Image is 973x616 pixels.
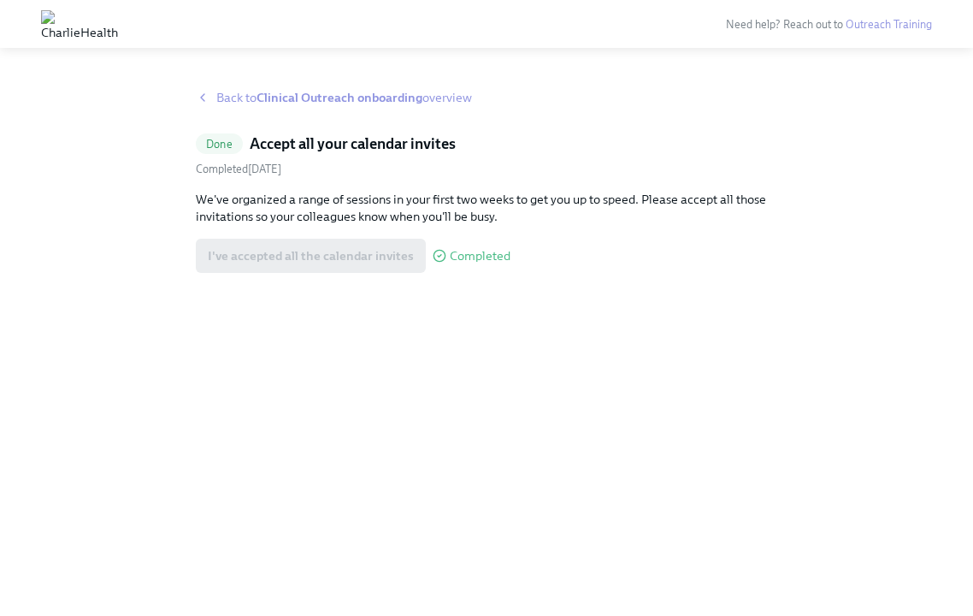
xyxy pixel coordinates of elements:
[257,90,422,105] strong: Clinical Outreach onboarding
[196,163,281,175] span: Monday, August 18th 2025, 5:14 pm
[216,89,472,106] span: Back to overview
[846,18,932,31] a: Outreach Training
[726,18,932,31] span: Need help? Reach out to
[450,250,510,263] span: Completed
[196,191,777,225] p: We've organized a range of sessions in your first two weeks to get you up to speed. Please accept...
[41,10,118,38] img: CharlieHealth
[250,133,456,154] h5: Accept all your calendar invites
[196,138,243,151] span: Done
[196,89,777,106] a: Back toClinical Outreach onboardingoverview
